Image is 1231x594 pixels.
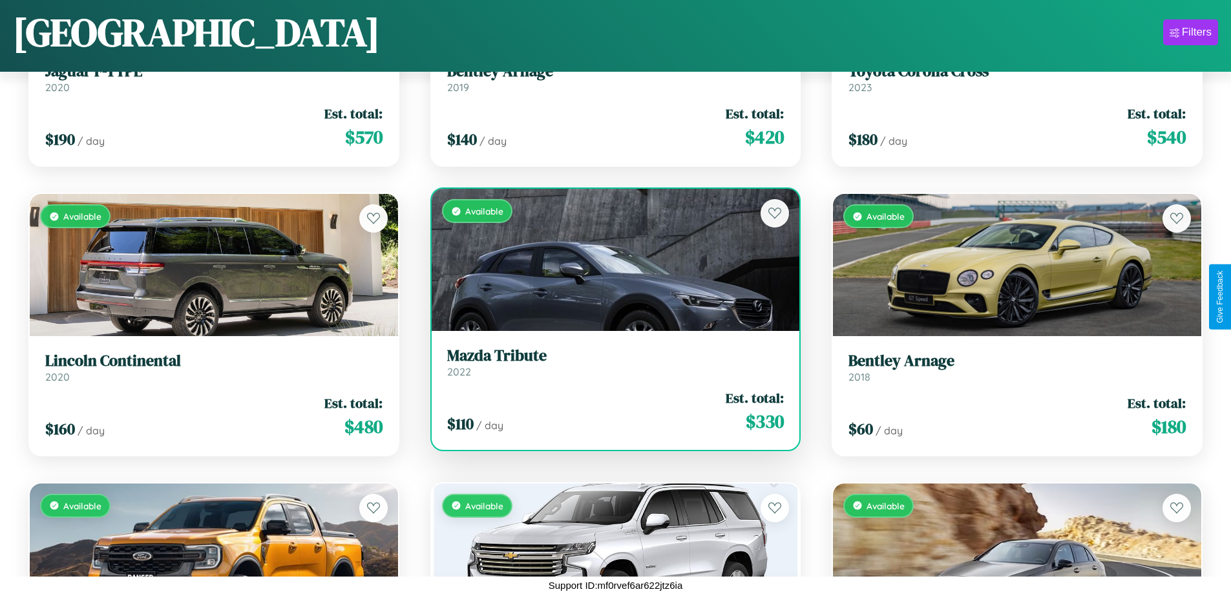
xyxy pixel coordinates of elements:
span: $ 180 [848,129,878,150]
h3: Jaguar F-TYPE [45,62,383,81]
h1: [GEOGRAPHIC_DATA] [13,6,380,59]
span: $ 180 [1152,414,1186,440]
span: $ 570 [345,124,383,150]
a: Lincoln Continental2020 [45,352,383,383]
span: Est. total: [726,104,784,123]
span: 2018 [848,370,870,383]
span: / day [78,424,105,437]
span: / day [876,424,903,437]
span: Available [63,211,101,222]
div: Filters [1182,26,1212,39]
span: / day [476,419,503,432]
span: $ 110 [447,413,474,434]
h3: Toyota Corolla Cross [848,62,1186,81]
span: 2020 [45,370,70,383]
span: Est. total: [1128,104,1186,123]
span: Est. total: [324,104,383,123]
span: 2022 [447,365,471,378]
h3: Lincoln Continental [45,352,383,370]
a: Bentley Arnage2018 [848,352,1186,383]
span: $ 330 [746,408,784,434]
span: 2020 [45,81,70,94]
span: Available [465,500,503,511]
span: $ 160 [45,418,75,440]
h3: Mazda Tribute [447,346,784,365]
span: $ 420 [745,124,784,150]
span: $ 540 [1147,124,1186,150]
span: Est. total: [324,394,383,412]
span: $ 60 [848,418,873,440]
a: Jaguar F-TYPE2020 [45,62,383,94]
span: Est. total: [1128,394,1186,412]
span: 2023 [848,81,872,94]
h3: Bentley Arnage [848,352,1186,370]
button: Filters [1163,19,1218,45]
a: Toyota Corolla Cross2023 [848,62,1186,94]
span: Available [867,500,905,511]
span: Available [63,500,101,511]
span: Available [867,211,905,222]
span: $ 140 [447,129,477,150]
span: Est. total: [726,388,784,407]
a: Mazda Tribute2022 [447,346,784,378]
div: Give Feedback [1215,271,1225,323]
a: Bentley Arnage2019 [447,62,784,94]
h3: Bentley Arnage [447,62,784,81]
span: $ 480 [344,414,383,440]
span: Available [465,206,503,217]
span: / day [479,134,507,147]
span: 2019 [447,81,469,94]
span: / day [880,134,907,147]
p: Support ID: mf0rvef6ar622jtz6ia [549,577,683,594]
span: / day [78,134,105,147]
span: $ 190 [45,129,75,150]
